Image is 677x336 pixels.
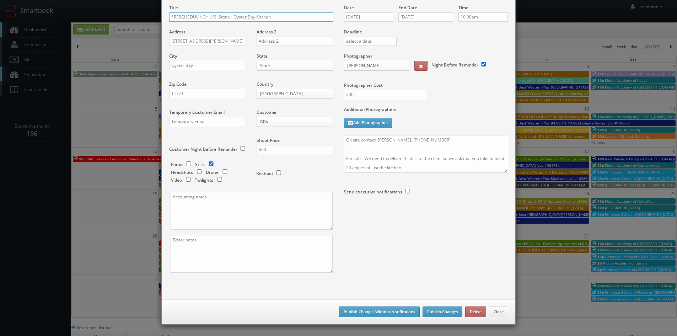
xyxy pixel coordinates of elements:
label: Customer Night Before Reminder [169,146,237,152]
input: Address [169,37,246,46]
button: Publish Changes Without Notifications [339,306,420,317]
span: [GEOGRAPHIC_DATA] [260,89,324,98]
label: Title [169,5,178,11]
label: End Date [398,5,417,11]
label: Stills [195,161,205,167]
label: Zip Code [169,81,187,87]
label: Address [169,29,186,35]
label: Twilights [195,177,213,183]
input: Temporary Email [169,117,246,126]
label: Date [344,5,354,11]
span: [PERSON_NAME] [347,61,399,70]
label: Panos [171,161,183,167]
label: Address 2 [257,29,276,35]
label: Night Before Reminder [431,62,478,68]
button: Close [489,306,508,317]
span: State [260,61,324,70]
button: Delete [465,306,486,317]
label: Shoot Price [257,137,280,143]
a: [PERSON_NAME] [344,61,409,71]
label: Headshots [171,169,193,175]
a: [GEOGRAPHIC_DATA] [257,89,333,99]
label: State [257,53,268,59]
label: Send executive notifications [344,189,402,195]
button: Add Photographer [344,118,392,128]
input: Title [169,12,333,22]
input: Shoot Price [257,145,333,154]
input: Select a date [398,12,453,22]
input: select a date [344,37,397,46]
input: Photographer Cost [344,90,426,99]
label: Temporary Customer Email [169,109,225,115]
label: Video [171,177,182,183]
label: Reshoot [256,170,273,176]
a: GBV [257,117,333,127]
a: State [257,61,333,71]
input: Address 2 [257,37,333,46]
label: Time [458,5,468,11]
label: Additional Photographers [344,106,508,116]
span: GBV [260,117,324,127]
label: Country [257,81,273,87]
label: Deadline [339,29,514,35]
label: City [169,53,177,59]
label: Drone [206,169,219,175]
label: Customer [257,109,277,115]
label: Photographer [344,53,372,59]
button: Publish Changes [423,306,462,317]
input: Zip Code [169,89,246,98]
input: Select a date [344,12,393,22]
label: Photographer Cost [339,82,514,88]
input: City [169,61,246,70]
